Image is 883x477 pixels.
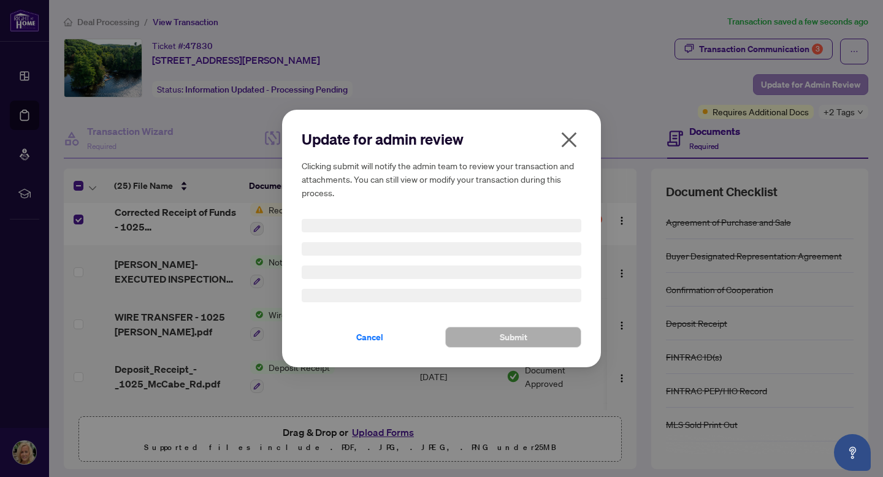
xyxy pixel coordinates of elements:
span: close [559,130,579,150]
h5: Clicking submit will notify the admin team to review your transaction and attachments. You can st... [302,159,581,199]
span: Cancel [356,327,383,347]
h2: Update for admin review [302,129,581,149]
button: Cancel [302,327,438,348]
button: Submit [445,327,581,348]
button: Open asap [834,434,871,471]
